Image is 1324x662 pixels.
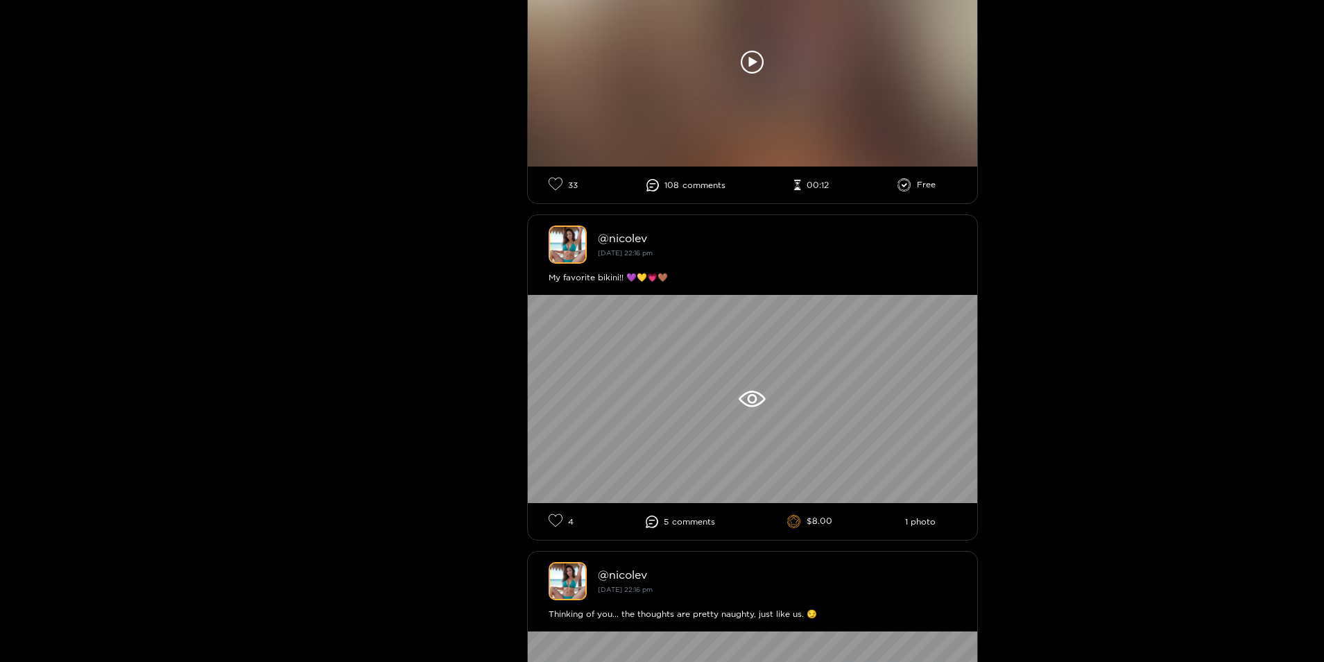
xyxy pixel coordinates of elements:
small: [DATE] 22:16 pm [598,249,653,257]
div: My favorite bikini!! 💜💛💗🤎 [549,271,956,285]
li: 4 [549,514,574,529]
li: 1 photo [905,517,936,527]
span: comment s [682,180,725,190]
small: [DATE] 22:16 pm [598,586,653,593]
img: nicolev [549,226,587,264]
li: 5 [646,516,715,528]
div: Thinking of you... the thoughts are pretty naughty, just like us. 😏 [549,607,956,621]
span: comment s [672,517,715,527]
div: @ nicolev [598,568,956,581]
li: 00:12 [794,180,829,191]
img: nicolev [549,562,587,600]
div: @ nicolev [598,232,956,244]
li: 33 [549,177,578,193]
li: 108 [646,179,725,192]
li: $8.00 [787,515,832,529]
li: Free [897,178,936,192]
